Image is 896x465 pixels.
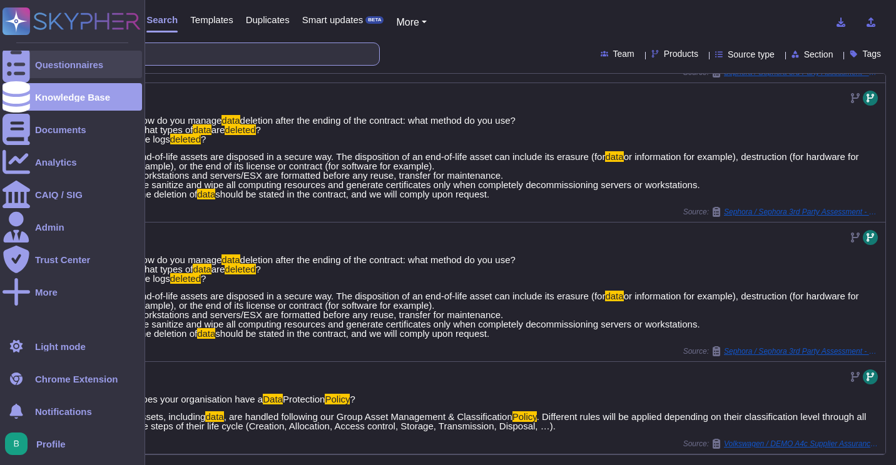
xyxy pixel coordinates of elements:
[724,208,880,216] span: Sephora / Sephora 3rd Party Assessment - CEVA
[263,394,283,404] mark: Data
[221,254,240,265] mark: data
[804,50,833,59] span: Section
[225,124,255,135] mark: deleted
[613,49,634,58] span: Team
[135,151,859,199] span: or information for example), destruction (for hardware for example), or the end of its license or...
[35,125,86,134] div: Documents
[396,17,419,27] span: More
[683,207,880,217] span: Source:
[605,151,623,162] mark: data
[35,157,77,167] div: Analytics
[246,15,290,24] span: Duplicates
[211,124,225,135] span: are
[3,181,142,208] a: CAIQ / SIG
[205,411,223,422] mark: data
[35,342,86,351] div: Light mode
[724,347,880,355] span: Sephora / Sephora 3rd Party Assessment - CEVA
[211,264,225,274] span: are
[221,115,240,126] mark: data
[512,411,537,422] mark: Policy
[146,15,178,24] span: Search
[3,51,142,78] a: Questionnaires
[396,15,427,30] button: More
[664,49,698,58] span: Products
[350,394,355,404] span: ?
[135,291,606,301] span: End-of-life assets are disposed in a secure way. The disposition of an end-of-life asset can incl...
[225,264,255,274] mark: deleted
[3,83,142,111] a: Knowledge Base
[201,134,206,144] span: ?
[215,328,489,339] span: should be stated in the contract, and we will comply upon request.
[302,15,364,24] span: Smart updates
[3,148,142,176] a: Analytics
[35,92,110,102] div: Knowledge Base
[197,328,215,339] mark: data
[224,411,512,422] span: , are handled following our Group Asset Management & Classification
[135,291,859,339] span: or information for example), destruction (for hardware for example), or the end of its license or...
[197,189,215,199] mark: data
[193,264,211,274] mark: data
[35,287,58,297] div: More
[365,16,384,24] div: BETA
[683,439,880,449] span: Source:
[190,15,233,24] span: Templates
[862,49,881,58] span: Tags
[35,255,90,264] div: Trust Center
[3,213,142,241] a: Admin
[136,254,516,274] span: deletion after the ending of the contract: what method do you use? What types of
[49,43,367,65] input: Search a question or template...
[170,134,201,144] mark: deleted
[3,246,142,273] a: Trust Center
[136,115,516,135] span: deletion after the ending of the contract: what method do you use? What types of
[35,222,64,232] div: Admin
[135,411,206,422] span: Assets, including
[201,273,206,284] span: ?
[170,273,201,284] mark: deleted
[35,374,118,384] div: Chrome Extension
[136,115,222,126] span: How do you manage
[605,291,623,301] mark: data
[136,254,222,265] span: How do you manage
[3,365,142,392] a: Chrome Extension
[3,430,36,457] button: user
[215,189,489,199] span: should be stated in the contract, and we will comply upon request.
[724,440,880,447] span: Volkswagen / DEMO A4c Supplier Assurance Questionnaire
[136,394,263,404] span: Does your organisation have a
[35,190,83,199] div: CAIQ / SIG
[135,411,866,431] span: . Different rules will be applied depending on their classification level through all the steps o...
[5,432,28,455] img: user
[283,394,325,404] span: Protection
[35,60,103,69] div: Questionnaires
[35,407,92,416] span: Notifications
[135,151,606,162] span: End-of-life assets are disposed in a secure way. The disposition of an end-of-life asset can incl...
[728,50,775,59] span: Source type
[3,116,142,143] a: Documents
[193,124,211,135] mark: data
[325,394,350,404] mark: Policy
[36,439,66,449] span: Profile
[683,346,880,356] span: Source:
